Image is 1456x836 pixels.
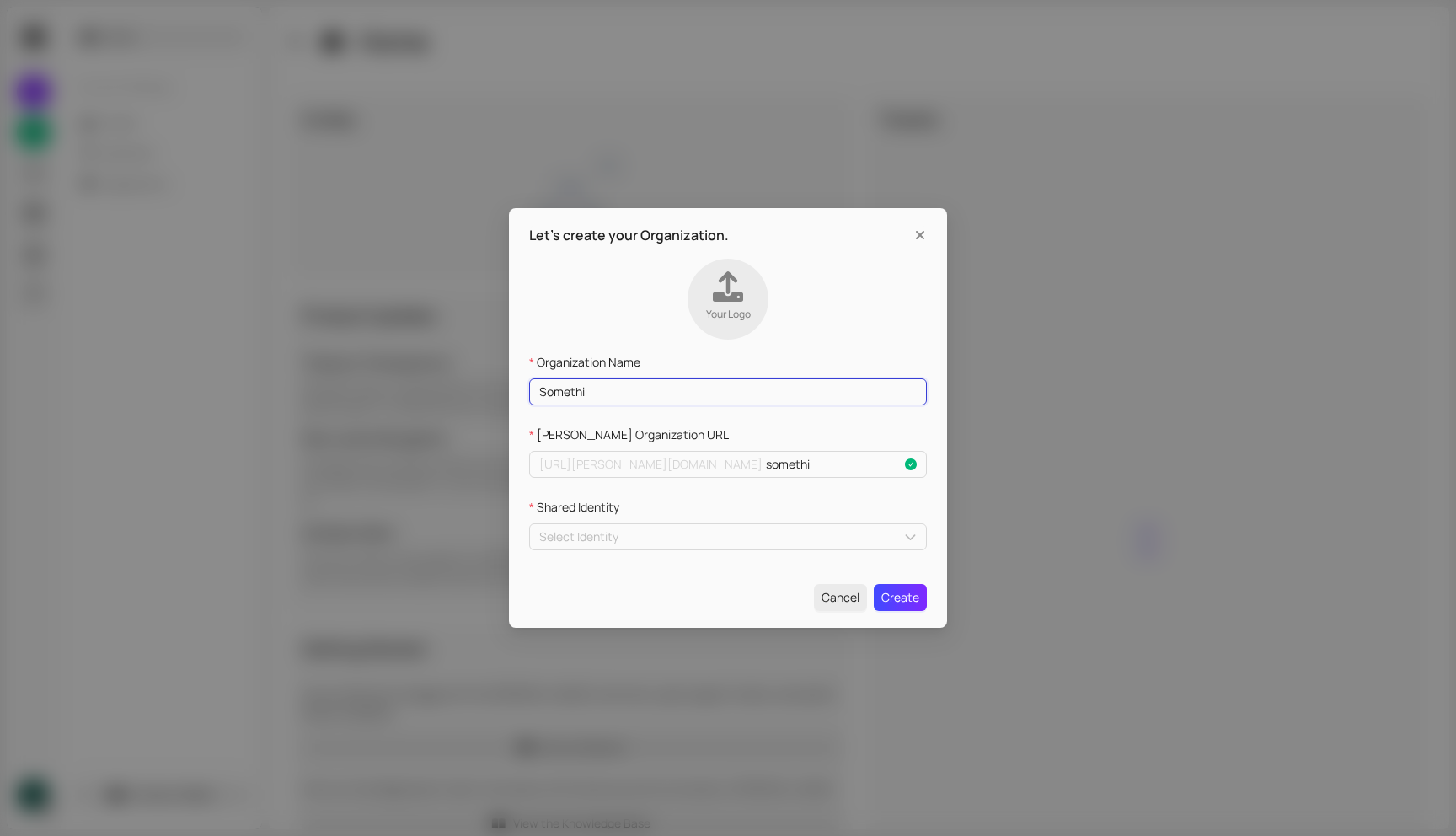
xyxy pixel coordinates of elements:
span: Cancel [822,588,859,607]
span: Create [881,588,919,607]
span: [URL][PERSON_NAME][DOMAIN_NAME] [539,455,763,474]
label: Sobol Organization URL [529,426,729,444]
button: Cancel [814,584,867,611]
input: Organization Name [529,378,927,405]
p: Your Logo [706,308,751,320]
button: Close [907,222,934,249]
label: Organization Name [529,353,640,372]
label: Shared Identity [529,498,619,517]
input: Sobol Organization URL [766,455,902,474]
div: Let's create your Organization. [529,225,927,245]
button: Create [874,584,927,611]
